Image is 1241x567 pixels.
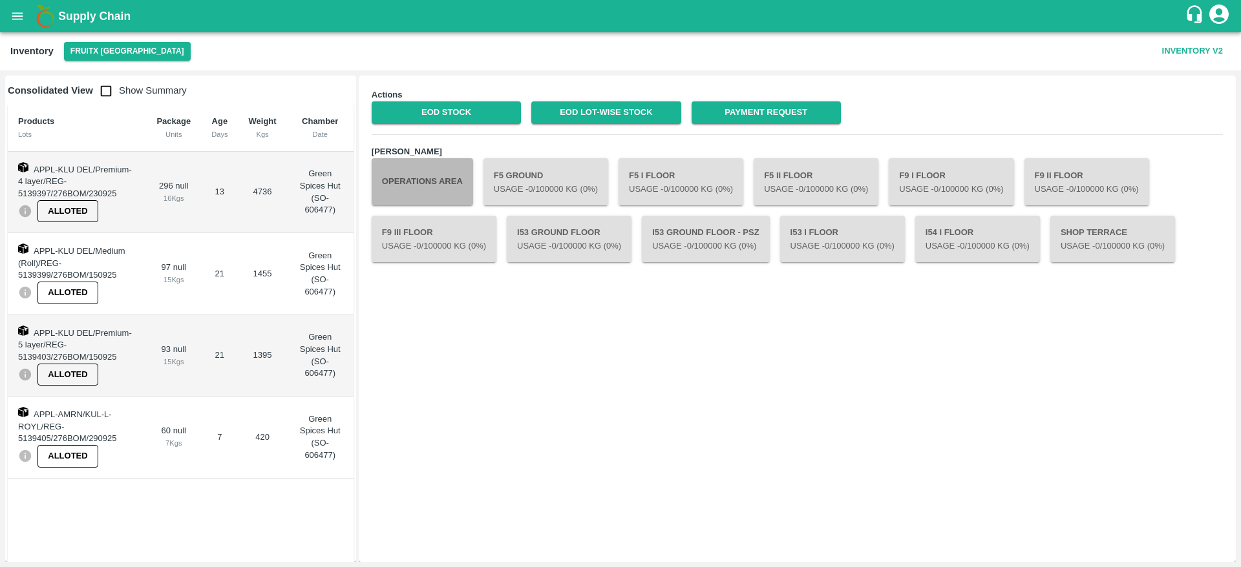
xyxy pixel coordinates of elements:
img: box [18,162,28,172]
button: F5 GroundUsage -0/100000 Kg (0%) [483,158,608,205]
p: Green Spices Hut (SO-606477) [297,168,343,216]
b: Supply Chain [58,10,131,23]
b: Actions [372,90,403,99]
b: Package [156,116,191,126]
p: Green Spices Hut (SO-606477) [297,331,343,379]
button: I54 I FloorUsage -0/100000 Kg (0%) [915,216,1040,262]
span: 420 [255,432,270,442]
div: 15 Kgs [156,274,191,285]
span: APPL-KLU DEL/Premium-4 layer/REG-5139397/276BOM/230925 [18,165,132,198]
p: Usage - 0 /100000 Kg (0%) [517,240,621,253]
div: customer-support [1185,5,1207,28]
span: Show Summary [93,85,187,96]
button: F5 II FloorUsage -0/100000 Kg (0%) [754,158,878,205]
p: Usage - 0 /100000 Kg (0%) [764,183,868,196]
button: Select DC [64,42,191,61]
p: Usage - 0 /100000 Kg (0%) [382,240,486,253]
img: box [18,243,28,254]
p: Usage - 0 /100000 Kg (0%) [1061,240,1165,253]
div: account of current user [1207,3,1231,30]
button: Shop TerraceUsage -0/100000 Kg (0%) [1050,216,1175,262]
p: Green Spices Hut (SO-606477) [297,250,343,298]
div: Days [211,129,228,140]
td: 21 [201,233,238,314]
div: 93 null [156,344,191,367]
td: 7 [201,397,238,478]
span: APPL-KLU DEL/Premium-5 layer/REG-5139403/276BOM/150925 [18,328,132,362]
b: Weight [249,116,277,126]
b: Products [18,116,54,126]
div: Date [297,129,343,140]
div: 16 Kgs [156,192,191,204]
span: APPL-AMRN/KUL-L-ROYL/REG-5139405/276BOM/290925 [18,409,117,443]
button: F9 II FloorUsage -0/100000 Kg (0%) [1024,158,1149,205]
div: Lots [18,129,136,140]
p: Usage - 0 /100000 Kg (0%) [790,240,895,253]
div: 7 Kgs [156,437,191,449]
div: 97 null [156,262,191,285]
p: Green Spices Hut (SO-606477) [297,413,343,461]
a: Supply Chain [58,7,1185,25]
a: EOD Stock [372,101,521,124]
div: Units [156,129,191,140]
b: Inventory [10,46,54,56]
span: APPL-KLU DEL/Medium (Roll)/REG-5139399/276BOM/150925 [18,246,125,280]
p: Usage - 0 /100000 Kg (0%) [899,183,1003,196]
b: Age [212,116,228,126]
td: 13 [201,152,238,233]
img: box [18,407,28,417]
span: 4736 [253,187,272,196]
a: EOD Lot-wise Stock [531,101,681,124]
button: Operations Area [372,158,473,205]
button: I53 Ground FloorUsage -0/100000 Kg (0%) [507,216,631,262]
div: 60 null [156,425,191,449]
button: I53 I FloorUsage -0/100000 Kg (0%) [780,216,905,262]
p: Usage - 0 /100000 Kg (0%) [926,240,1030,253]
span: 1455 [253,269,272,278]
td: 21 [201,315,238,397]
button: F5 I FloorUsage -0/100000 Kg (0%) [619,158,743,205]
span: 1395 [253,350,272,360]
div: 296 null [156,180,191,204]
button: F9 III FloorUsage -0/100000 Kg (0%) [372,216,496,262]
button: F9 I FloorUsage -0/100000 Kg (0%) [889,158,1013,205]
p: Usage - 0 /100000 Kg (0%) [629,183,733,196]
img: logo [32,3,58,29]
div: 15 Kgs [156,356,191,367]
p: Usage - 0 /100000 Kg (0%) [494,183,598,196]
b: Consolidated View [8,85,93,96]
b: Chamber [302,116,338,126]
img: box [18,325,28,336]
a: Payment Request [692,101,841,124]
button: I53 Ground Floor - PSZUsage -0/100000 Kg (0%) [642,216,769,262]
button: open drawer [3,1,32,31]
div: Kgs [249,129,277,140]
button: Inventory V2 [1157,40,1228,63]
b: [PERSON_NAME] [372,147,442,156]
p: Usage - 0 /100000 Kg (0%) [652,240,759,253]
p: Usage - 0 /100000 Kg (0%) [1035,183,1139,196]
